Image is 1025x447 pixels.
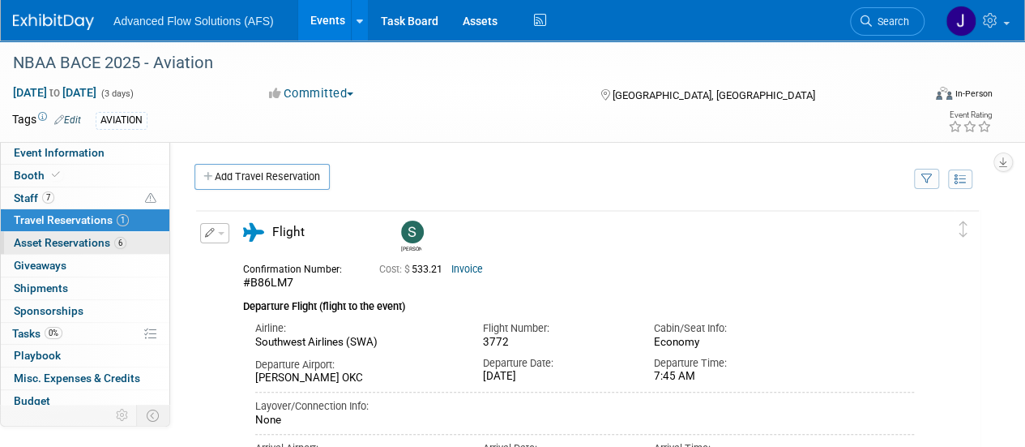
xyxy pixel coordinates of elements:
[42,191,54,204] span: 7
[955,88,993,100] div: In-Person
[1,300,169,322] a: Sponsorships
[849,84,993,109] div: Event Format
[14,282,68,294] span: Shipments
[47,86,62,99] span: to
[272,225,305,239] span: Flight
[1,345,169,367] a: Playbook
[1,209,169,231] a: Travel Reservations1
[14,169,63,182] span: Booth
[117,214,129,226] span: 1
[14,191,54,204] span: Staff
[12,111,81,130] td: Tags
[1,367,169,389] a: Misc. Expenses & Credits
[243,259,355,276] div: Confirmation Number:
[114,237,126,249] span: 6
[255,372,459,385] div: [PERSON_NAME] OKC
[14,349,61,362] span: Playbook
[243,290,914,315] div: Departure Flight (flight to the event)
[14,146,105,159] span: Event Information
[612,89,814,101] span: [GEOGRAPHIC_DATA], [GEOGRAPHIC_DATA]
[263,85,360,102] button: Committed
[13,14,94,30] img: ExhibitDay
[113,15,274,28] span: Advanced Flow Solutions (AFS)
[255,321,459,336] div: Airline:
[14,304,83,317] span: Sponsorships
[483,321,630,336] div: Flight Number:
[137,405,170,426] td: Toggle Event Tabs
[45,327,62,339] span: 0%
[483,336,630,350] div: 3772
[1,390,169,412] a: Budget
[401,221,424,243] img: Steve McAnally
[397,221,425,252] div: Steve McAnally
[1,277,169,299] a: Shipments
[654,321,801,336] div: Cabin/Seat Info:
[52,170,60,179] i: Booth reservation complete
[451,264,483,275] a: Invoice
[14,236,126,249] span: Asset Reservations
[1,323,169,345] a: Tasks0%
[483,370,630,384] div: [DATE]
[243,276,293,289] span: #B86LM7
[255,414,914,428] div: None
[14,372,140,385] span: Misc. Expenses & Credits
[872,15,909,28] span: Search
[255,358,459,372] div: Departure Airport:
[1,232,169,254] a: Asset Reservations6
[379,264,412,275] span: Cost: $
[14,394,50,407] span: Budget
[1,187,169,209] a: Staff7
[1,165,169,187] a: Booth
[14,259,66,272] span: Giveaways
[12,327,62,340] span: Tasks
[946,6,976,37] img: Jeffrey Hageman
[959,221,967,238] i: Click and drag to move item
[921,174,933,185] i: Filter by Traveler
[109,405,137,426] td: Personalize Event Tab Strip
[654,336,801,349] div: Economy
[54,114,81,126] a: Edit
[243,223,264,242] i: Flight
[654,370,801,384] div: 7:45 AM
[255,399,914,414] div: Layover/Connection Info:
[654,356,801,371] div: Departure Time:
[936,87,952,100] img: Format-Inperson.png
[194,164,330,190] a: Add Travel Reservation
[96,112,147,129] div: AVIATION
[145,191,156,206] span: Potential Scheduling Conflict -- at least one attendee is tagged in another overlapping event.
[379,264,449,275] span: 533.21
[1,255,169,277] a: Giveaways
[850,7,925,36] a: Search
[483,356,630,371] div: Departure Date:
[1,142,169,164] a: Event Information
[14,213,129,226] span: Travel Reservations
[100,88,134,99] span: (3 days)
[7,49,909,78] div: NBAA BACE 2025 - Aviation
[401,243,421,252] div: Steve McAnally
[255,336,459,350] div: Southwest Airlines (SWA)
[948,111,992,119] div: Event Rating
[12,85,97,100] span: [DATE] [DATE]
